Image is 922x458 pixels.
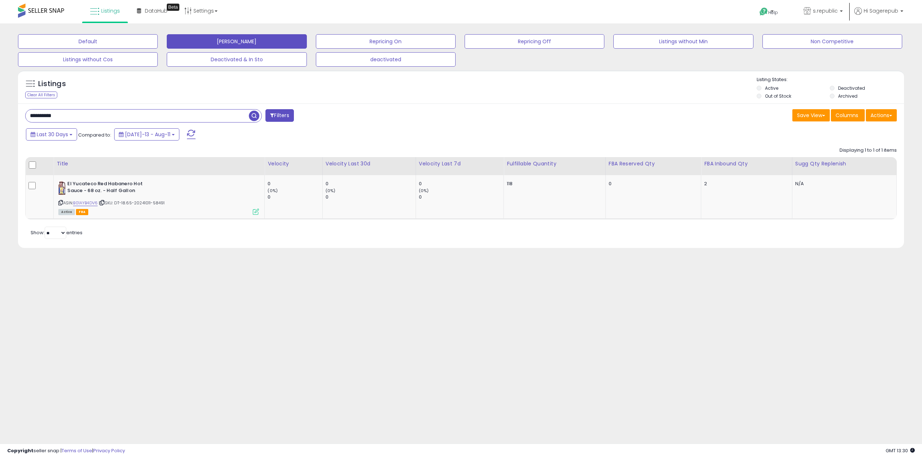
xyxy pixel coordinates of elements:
[167,52,306,67] button: Deactivated & In Sto
[268,160,319,168] div: Velocity
[507,181,600,187] div: 118
[765,93,791,99] label: Out of Stock
[114,128,179,141] button: [DATE]-13 - Aug-11
[795,181,891,187] div: N/A
[268,181,322,187] div: 0
[836,112,858,119] span: Columns
[31,229,82,236] span: Show: entries
[167,34,306,49] button: [PERSON_NAME]
[268,194,322,200] div: 0
[795,160,894,168] div: Sugg Qty Replenish
[58,181,259,214] div: ASIN:
[840,147,897,154] div: Displaying 1 to 1 of 1 items
[58,209,75,215] span: All listings currently available for purchase on Amazon
[326,181,416,187] div: 0
[419,160,501,168] div: Velocity Last 7d
[609,181,696,187] div: 0
[419,188,429,194] small: (0%)
[609,160,698,168] div: FBA Reserved Qty
[58,181,66,195] img: 417EtJddqgL._SL40_.jpg
[465,34,604,49] button: Repricing Off
[18,52,158,67] button: Listings without Cos
[831,109,865,121] button: Columns
[316,34,456,49] button: Repricing On
[838,85,865,91] label: Deactivated
[704,160,789,168] div: FBA inbound Qty
[838,93,858,99] label: Archived
[326,160,413,168] div: Velocity Last 30d
[792,157,896,175] th: Please note that this number is a calculation based on your required days of coverage and your ve...
[268,188,278,194] small: (0%)
[854,7,903,23] a: Hi Sagerepub
[57,160,261,168] div: Title
[125,131,170,138] span: [DATE]-13 - Aug-11
[507,160,602,168] div: Fulfillable Quantity
[765,85,778,91] label: Active
[26,128,77,141] button: Last 30 Days
[76,209,88,215] span: FBA
[704,181,787,187] div: 2
[25,92,57,98] div: Clear All Filters
[37,131,68,138] span: Last 30 Days
[762,34,902,49] button: Non Competitive
[866,109,897,121] button: Actions
[792,109,830,121] button: Save View
[67,181,155,196] b: El Yucateco Red Habanero Hot Sauce - 68 oz. - Half Gallon
[38,79,66,89] h5: Listings
[419,194,503,200] div: 0
[759,7,768,16] i: Get Help
[316,52,456,67] button: deactivated
[754,2,792,23] a: Help
[419,181,503,187] div: 0
[101,7,120,14] span: Listings
[265,109,294,122] button: Filters
[768,9,778,15] span: Help
[99,200,165,206] span: | SKU: DT-18.65-20241011-58491
[326,188,336,194] small: (0%)
[78,132,111,138] span: Compared to:
[73,200,98,206] a: B01AYB4DV6
[864,7,898,14] span: Hi Sagerepub
[613,34,753,49] button: Listings without Min
[757,76,904,83] p: Listing States:
[326,194,416,200] div: 0
[813,7,838,14] span: s.republic
[18,34,158,49] button: Default
[167,4,179,11] div: Tooltip anchor
[145,7,167,14] span: DataHub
